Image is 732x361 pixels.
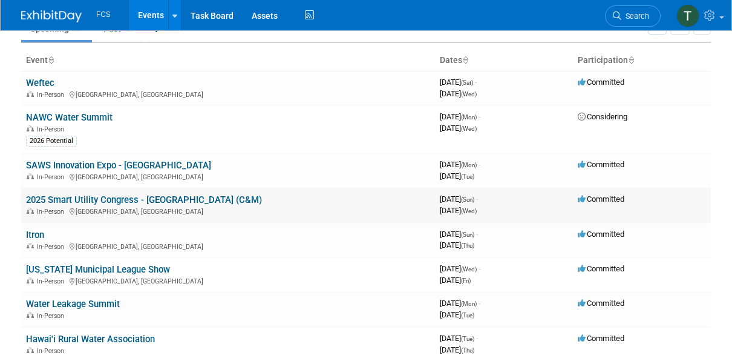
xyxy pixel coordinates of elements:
[21,50,435,71] th: Event
[605,5,661,27] a: Search
[461,173,474,180] span: (Tue)
[26,78,54,88] a: Weftec
[461,231,474,238] span: (Sun)
[26,230,44,240] a: Itron
[435,50,573,71] th: Dates
[26,112,113,123] a: NAWC Water Summit
[26,194,262,205] a: 2025 Smart Utility Congress - [GEOGRAPHIC_DATA] (C&M)
[476,194,478,204] span: -
[578,112,627,121] span: Considering
[27,91,34,97] img: In-Person Event
[27,277,34,283] img: In-Person Event
[461,196,474,203] span: (Sun)
[26,136,77,147] div: 2026 Potential
[461,114,477,121] span: (Mon)
[461,242,474,249] span: (Thu)
[27,208,34,214] img: In-Person Event
[37,125,68,133] span: In-Person
[26,171,430,181] div: [GEOGRAPHIC_DATA], [GEOGRAPHIC_DATA]
[578,160,624,169] span: Committed
[37,243,68,251] span: In-Person
[26,206,430,216] div: [GEOGRAPHIC_DATA], [GEOGRAPHIC_DATA]
[48,55,54,65] a: Sort by Event Name
[440,206,477,215] span: [DATE]
[27,125,34,131] img: In-Person Event
[461,125,477,132] span: (Wed)
[461,312,474,319] span: (Tue)
[440,112,480,121] span: [DATE]
[676,4,699,27] img: Tommy Raye
[578,264,624,273] span: Committed
[27,347,34,353] img: In-Person Event
[461,277,471,284] span: (Fri)
[26,276,430,285] div: [GEOGRAPHIC_DATA], [GEOGRAPHIC_DATA]
[440,299,480,308] span: [DATE]
[440,124,477,133] span: [DATE]
[440,310,474,319] span: [DATE]
[461,91,477,98] span: (Wed)
[578,230,624,239] span: Committed
[578,299,624,308] span: Committed
[461,208,477,214] span: (Wed)
[578,194,624,204] span: Committed
[27,243,34,249] img: In-Person Event
[26,241,430,251] div: [GEOGRAPHIC_DATA], [GEOGRAPHIC_DATA]
[440,240,474,250] span: [DATE]
[440,230,478,239] span: [DATE]
[440,194,478,204] span: [DATE]
[440,89,477,98] span: [DATE]
[440,345,474,354] span: [DATE]
[37,277,68,285] span: In-Person
[475,78,477,87] span: -
[461,79,473,86] span: (Sat)
[37,312,68,320] span: In-Person
[37,208,68,216] span: In-Person
[461,347,474,354] span: (Thu)
[26,89,430,99] div: [GEOGRAPHIC_DATA], [GEOGRAPHIC_DATA]
[26,334,155,345] a: Hawai'i Rural Water Association
[440,334,478,343] span: [DATE]
[96,10,111,19] span: FCS
[37,173,68,181] span: In-Person
[26,160,211,171] a: SAWS Innovation Expo - [GEOGRAPHIC_DATA]
[628,55,634,65] a: Sort by Participation Type
[461,162,477,168] span: (Mon)
[440,171,474,180] span: [DATE]
[461,300,477,307] span: (Mon)
[440,160,480,169] span: [DATE]
[479,160,480,169] span: -
[479,112,480,121] span: -
[37,347,68,355] span: In-Person
[578,334,624,343] span: Committed
[462,55,468,65] a: Sort by Start Date
[479,264,480,273] span: -
[461,336,474,342] span: (Tue)
[476,334,478,343] span: -
[621,12,649,21] span: Search
[26,299,120,310] a: Water Leakage Summit
[476,230,478,239] span: -
[37,91,68,99] span: In-Person
[21,10,82,22] img: ExhibitDay
[440,276,471,285] span: [DATE]
[578,78,624,87] span: Committed
[26,264,170,275] a: [US_STATE] Municipal League Show
[479,299,480,308] span: -
[440,78,477,87] span: [DATE]
[440,264,480,273] span: [DATE]
[27,173,34,179] img: In-Person Event
[461,266,477,273] span: (Wed)
[27,312,34,318] img: In-Person Event
[573,50,711,71] th: Participation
